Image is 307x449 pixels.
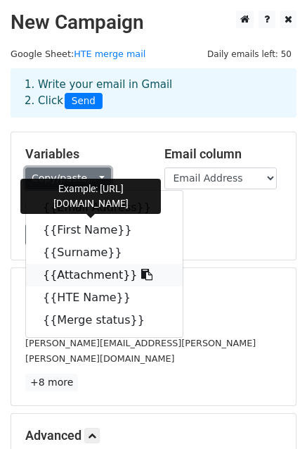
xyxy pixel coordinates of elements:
[26,241,183,264] a: {{Surname}}
[25,338,256,365] small: [PERSON_NAME][EMAIL_ADDRESS][PERSON_NAME][PERSON_NAME][DOMAIN_NAME]
[202,46,296,62] span: Daily emails left: 50
[25,146,143,162] h5: Variables
[26,219,183,241] a: {{First Name}}
[74,49,145,59] a: HTE merge mail
[14,77,293,109] div: 1. Write your email in Gmail 2. Click
[26,286,183,309] a: {{HTE Name}}
[237,381,307,449] iframe: Chat Widget
[25,428,282,443] h5: Advanced
[11,11,296,34] h2: New Campaign
[20,179,161,214] div: Example: [URL][DOMAIN_NAME]
[202,49,296,59] a: Daily emails left: 50
[164,146,282,162] h5: Email column
[11,49,145,59] small: Google Sheet:
[26,309,183,331] a: {{Merge status}}
[65,93,103,110] span: Send
[26,264,183,286] a: {{Attachment}}
[25,167,111,189] a: Copy/paste...
[25,374,78,391] a: +8 more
